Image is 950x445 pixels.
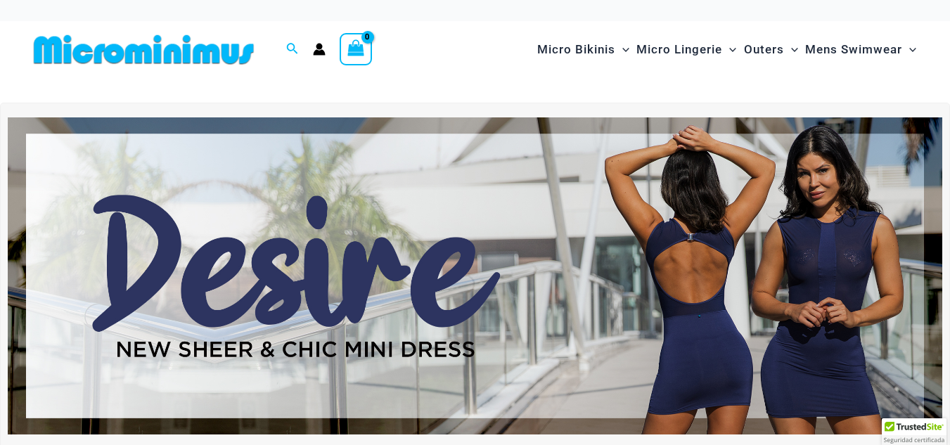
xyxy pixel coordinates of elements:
[286,41,299,58] a: Search icon link
[636,32,722,67] span: Micro Lingerie
[28,34,259,65] img: MM SHOP LOGO FLAT
[313,43,326,56] a: Account icon link
[744,32,784,67] span: Outers
[784,32,798,67] span: Menu Toggle
[537,32,615,67] span: Micro Bikinis
[802,28,920,71] a: Mens SwimwearMenu ToggleMenu Toggle
[740,28,802,71] a: OutersMenu ToggleMenu Toggle
[805,32,902,67] span: Mens Swimwear
[534,28,633,71] a: Micro BikinisMenu ToggleMenu Toggle
[340,33,372,65] a: View Shopping Cart, empty
[722,32,736,67] span: Menu Toggle
[902,32,916,67] span: Menu Toggle
[633,28,740,71] a: Micro LingerieMenu ToggleMenu Toggle
[532,26,922,73] nav: Site Navigation
[615,32,629,67] span: Menu Toggle
[882,418,946,445] div: TrustedSite Certified
[8,117,942,435] img: Desire me Navy Dress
